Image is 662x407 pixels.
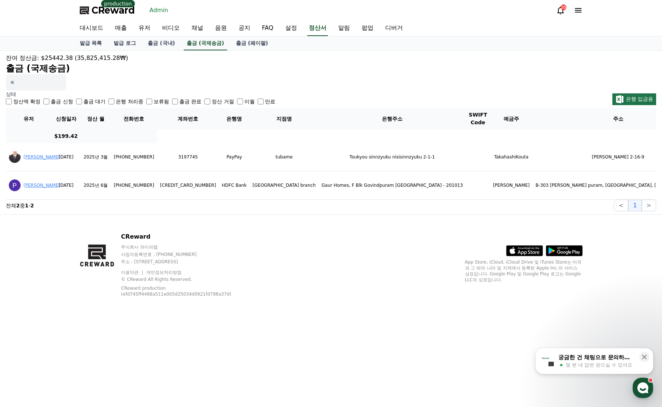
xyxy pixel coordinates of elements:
[80,108,111,129] th: 정산 월
[209,21,233,36] a: 음원
[146,270,182,275] a: 개인정보처리방침
[16,203,20,208] strong: 2
[156,21,186,36] a: 비디오
[6,63,656,74] h2: 출금 (국제송금)
[642,200,656,211] button: >
[54,132,78,140] p: $199.42
[184,36,227,50] a: 출금 (국제송금)
[230,36,274,50] a: 출금 (페이팔)
[186,21,209,36] a: 채널
[51,171,81,200] td: [DATE]
[219,143,250,171] td: PayPay
[74,36,108,50] a: 발급 목록
[80,4,135,16] a: CReward
[23,244,28,250] span: 홈
[265,98,275,105] label: 만료
[250,108,319,129] th: 지점명
[133,21,156,36] a: 유저
[6,90,275,98] p: 상태
[92,4,135,16] span: CReward
[466,108,490,129] th: SWIFT Code
[490,143,533,171] td: TakahashiKouta
[31,203,34,208] strong: 2
[121,259,250,265] p: 주소 : [STREET_ADDRESS]
[279,21,303,36] a: 설정
[80,143,111,171] td: 2025년 3월
[24,154,60,160] a: [PERSON_NAME]
[111,108,157,129] th: 전화번호
[212,98,234,105] label: 정산 거절
[114,244,122,250] span: 설정
[157,143,219,171] td: 3197745
[157,171,219,200] td: [CREDIT_CARD_NUMBER]
[108,36,142,50] a: 발급 로그
[121,232,250,241] p: CReward
[319,171,466,200] td: Gaur Homes, F Blk Govindpuram [GEOGRAPHIC_DATA] - 201013
[121,276,250,282] p: © CReward All Rights Reserved.
[6,54,39,61] span: 잔여 정산금:
[490,171,533,200] td: [PERSON_NAME]
[614,200,628,211] button: <
[121,251,250,257] p: 사업자등록번호 : [PHONE_NUMBER]
[9,179,21,191] img: ACg8ocJZq2FT3_q_ojC1xNgRUKs1wCWZaNvk9NqhDk2e4xTgdQ6DZw=s96-c
[74,21,109,36] a: 대시보드
[490,108,533,129] th: 예금주
[109,21,133,36] a: 매출
[233,21,256,36] a: 공지
[95,233,141,251] a: 설정
[111,171,157,200] td: [PHONE_NUMBER]
[256,21,279,36] a: FAQ
[9,151,21,163] img: ACg8ocIlu06M_WUhmA8UxnINPiX_hAPBaF4n9wB1bnJ_f6zznZI-gFg=s96-c
[219,108,250,129] th: 은행명
[356,21,379,36] a: 팝업
[561,4,566,10] div: 26
[41,54,128,61] span: $25442.38 (35,825,415.28₩)
[13,98,40,105] label: 정산액 확정
[24,183,60,188] a: [PERSON_NAME]
[628,200,641,211] button: 1
[307,21,328,36] a: 정산서
[244,98,255,105] label: 이월
[250,143,319,171] td: tubame
[332,21,356,36] a: 알림
[121,244,250,250] p: 주식회사 와이피랩
[250,171,319,200] td: [GEOGRAPHIC_DATA] branch
[179,98,201,105] label: 출금 완료
[51,143,81,171] td: [DATE]
[626,96,653,102] span: 은행 입금용
[6,108,51,129] th: 유저
[219,171,250,200] td: HDFC Bank
[2,233,49,251] a: 홈
[67,244,76,250] span: 대화
[83,98,105,105] label: 출금 대기
[51,108,81,129] th: 신청일자
[379,21,409,36] a: 디버거
[319,143,466,171] td: Toukyou sinnzyuku nisisinnzyuku 2-1-1
[25,203,29,208] strong: 1
[154,98,169,105] label: 보류됨
[612,93,656,105] button: 은행 입금용
[465,259,583,283] p: App Store, iCloud, iCloud Drive 및 iTunes Store는 미국과 그 밖의 나라 및 지역에서 등록된 Apple Inc.의 서비스 상표입니다. Goo...
[80,171,111,200] td: 2025년 6월
[111,143,157,171] td: [PHONE_NUMBER]
[6,202,34,209] p: 전체 중 -
[147,4,171,16] a: Admin
[116,98,143,105] label: 은행 처리중
[51,98,73,105] label: 출금 신청
[49,233,95,251] a: 대화
[319,108,466,129] th: 은행주소
[556,6,565,15] a: 26
[121,270,144,275] a: 이용약관
[121,285,239,297] p: CReward production (efd745ff4488a511e005d25034d0921fd798a37d)
[142,36,181,50] a: 출금 (국내)
[157,108,219,129] th: 계좌번호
